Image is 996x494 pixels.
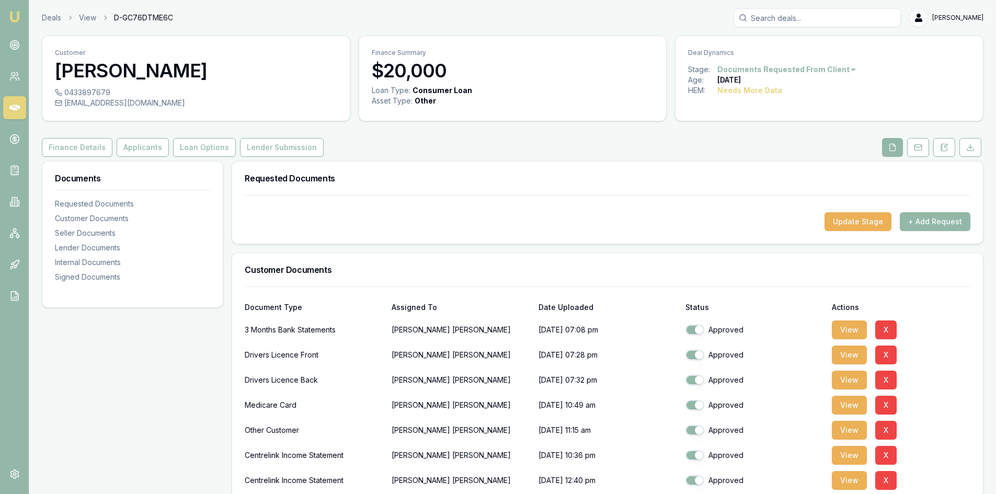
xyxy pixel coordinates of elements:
span: D-GC76DTME6C [114,13,173,23]
a: View [79,13,96,23]
p: [PERSON_NAME] [PERSON_NAME] [392,470,530,491]
div: Approved [685,375,824,385]
div: Approved [685,425,824,435]
a: Finance Details [42,138,115,157]
button: View [832,371,867,389]
div: Assigned To [392,304,530,311]
button: Loan Options [173,138,236,157]
button: View [832,421,867,440]
h3: Customer Documents [245,266,970,274]
span: [PERSON_NAME] [932,14,983,22]
p: Deal Dynamics [688,49,970,57]
button: Lender Submission [240,138,324,157]
p: [PERSON_NAME] [PERSON_NAME] [392,370,530,390]
div: Signed Documents [55,272,210,282]
div: Actions [832,304,970,311]
a: Deals [42,13,61,23]
button: X [875,371,897,389]
div: Loan Type: [372,85,410,96]
div: Drivers Licence Front [245,344,383,365]
div: Drivers Licence Back [245,370,383,390]
div: Other Customer [245,420,383,441]
div: Lender Documents [55,243,210,253]
p: [PERSON_NAME] [PERSON_NAME] [392,445,530,466]
div: Customer Documents [55,213,210,224]
div: Needs More Data [717,85,782,96]
p: [PERSON_NAME] [PERSON_NAME] [392,319,530,340]
div: Internal Documents [55,257,210,268]
h3: [PERSON_NAME] [55,60,337,81]
button: View [832,346,867,364]
nav: breadcrumb [42,13,173,23]
button: X [875,446,897,465]
button: X [875,421,897,440]
button: + Add Request [900,212,970,231]
div: 0433897679 [55,87,337,98]
div: Requested Documents [55,199,210,209]
div: Stage: [688,64,717,75]
div: Document Type [245,304,383,311]
h3: Requested Documents [245,174,970,182]
button: View [832,471,867,490]
p: Customer [55,49,337,57]
input: Search deals [734,8,901,27]
img: emu-icon-u.png [8,10,21,23]
div: [DATE] [717,75,741,85]
button: X [875,471,897,490]
p: [PERSON_NAME] [PERSON_NAME] [392,420,530,441]
a: Lender Submission [238,138,326,157]
button: X [875,320,897,339]
p: [PERSON_NAME] [PERSON_NAME] [392,344,530,365]
div: 3 Months Bank Statements [245,319,383,340]
div: [EMAIL_ADDRESS][DOMAIN_NAME] [55,98,337,108]
button: View [832,320,867,339]
div: Seller Documents [55,228,210,238]
button: View [832,446,867,465]
button: View [832,396,867,415]
button: Finance Details [42,138,112,157]
div: Approved [685,350,824,360]
p: [DATE] 10:49 am [539,395,677,416]
div: Date Uploaded [539,304,677,311]
a: Loan Options [171,138,238,157]
button: X [875,346,897,364]
div: Medicare Card [245,395,383,416]
p: [DATE] 07:28 pm [539,344,677,365]
div: Approved [685,475,824,486]
p: Finance Summary [372,49,654,57]
p: [DATE] 12:40 pm [539,470,677,491]
div: Asset Type : [372,96,413,106]
button: Applicants [117,138,169,157]
p: [DATE] 07:32 pm [539,370,677,390]
button: X [875,396,897,415]
button: Documents Requested From Client [717,64,857,75]
p: [PERSON_NAME] [PERSON_NAME] [392,395,530,416]
h3: $20,000 [372,60,654,81]
button: Update Stage [825,212,891,231]
a: Applicants [115,138,171,157]
div: HEM: [688,85,717,96]
div: Centrelink Income Statement [245,445,383,466]
h3: Documents [55,174,210,182]
div: Approved [685,400,824,410]
p: [DATE] 11:15 am [539,420,677,441]
div: Centrelink Income Statement [245,470,383,491]
div: Approved [685,450,824,461]
div: Age: [688,75,717,85]
div: Approved [685,325,824,335]
div: Status [685,304,824,311]
p: [DATE] 10:36 pm [539,445,677,466]
div: Consumer Loan [413,85,472,96]
p: [DATE] 07:08 pm [539,319,677,340]
div: Other [415,96,436,106]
